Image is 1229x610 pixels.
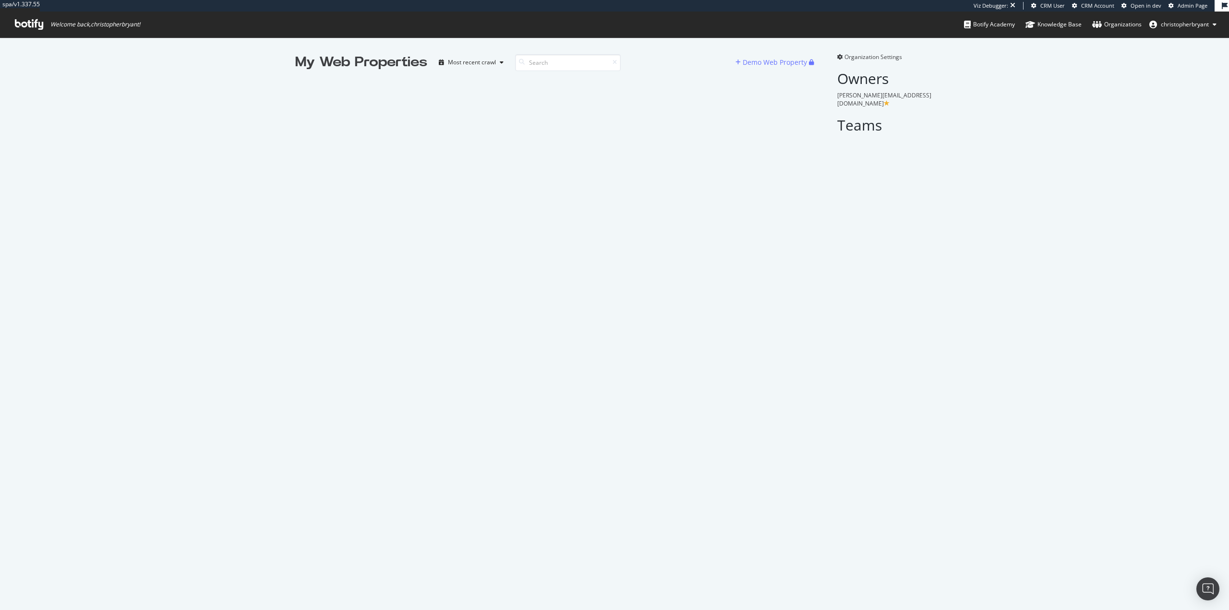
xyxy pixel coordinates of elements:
[844,53,902,61] span: Organization Settings
[837,71,934,86] h2: Owners
[1092,20,1142,29] div: Organizations
[295,53,427,72] div: My Web Properties
[1081,2,1114,9] span: CRM Account
[1031,2,1065,10] a: CRM User
[743,58,807,67] div: Demo Web Property
[1161,20,1209,28] span: christopherbryant
[435,55,507,70] button: Most recent crawl
[1092,12,1142,37] a: Organizations
[964,12,1015,37] a: Botify Academy
[735,58,809,66] a: Demo Web Property
[1169,2,1207,10] a: Admin Page
[1142,17,1224,32] button: christopherbryant
[50,21,140,28] span: Welcome back, christopherbryant !
[1072,2,1114,10] a: CRM Account
[1025,20,1082,29] div: Knowledge Base
[448,60,496,65] div: Most recent crawl
[837,91,931,108] span: [PERSON_NAME][EMAIL_ADDRESS][DOMAIN_NAME]
[974,2,1008,10] div: Viz Debugger:
[1040,2,1065,9] span: CRM User
[515,54,621,71] input: Search
[1178,2,1207,9] span: Admin Page
[1196,577,1219,600] div: Open Intercom Messenger
[1121,2,1161,10] a: Open in dev
[1025,12,1082,37] a: Knowledge Base
[837,117,934,133] h2: Teams
[735,55,809,70] button: Demo Web Property
[1131,2,1161,9] span: Open in dev
[964,20,1015,29] div: Botify Academy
